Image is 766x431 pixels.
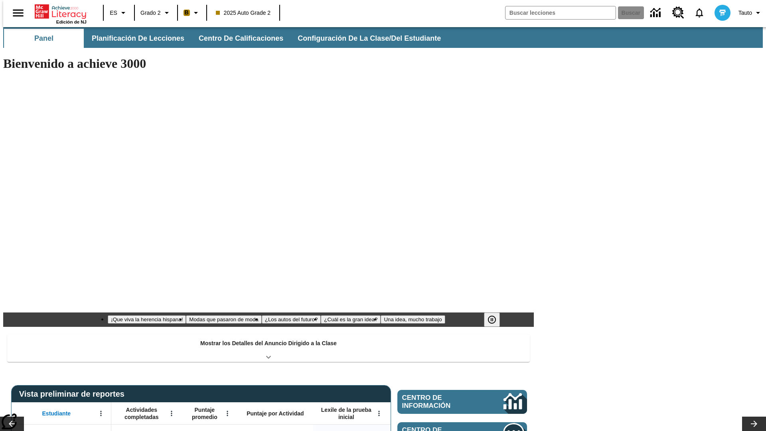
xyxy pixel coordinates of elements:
[186,406,224,421] span: Puntaje promedio
[108,315,186,324] button: Diapositiva 1 ¡Que viva la herencia hispana!
[317,406,375,421] span: Lexile de la prueba inicial
[95,407,107,419] button: Abrir menú
[186,315,261,324] button: Diapositiva 2 Modas que pasaron de moda
[373,407,385,419] button: Abrir menú
[667,2,689,24] a: Centro de recursos, Se abrirá en una pestaña nueva.
[216,9,271,17] span: 2025 Auto Grade 2
[106,6,132,20] button: Lenguaje: ES, Selecciona un idioma
[710,2,735,23] button: Escoja un nuevo avatar
[3,27,763,48] div: Subbarra de navegación
[115,406,168,421] span: Actividades completadas
[397,390,527,414] a: Centro de información
[42,410,71,417] span: Estudiante
[200,339,337,348] p: Mostrar los Detalles del Anuncio Dirigido a la Clase
[735,6,766,20] button: Perfil/Configuración
[7,334,530,362] div: Mostrar los Detalles del Anuncio Dirigido a la Clase
[689,2,710,23] a: Notificaciones
[247,410,304,417] span: Puntaje por Actividad
[19,389,128,399] span: Vista preliminar de reportes
[35,3,87,24] div: Portada
[35,4,87,20] a: Portada
[6,1,30,25] button: Abrir el menú lateral
[646,2,667,24] a: Centro de información
[484,312,508,327] div: Pausar
[3,56,534,71] h1: Bienvenido a achieve 3000
[221,407,233,419] button: Abrir menú
[484,312,500,327] button: Pausar
[3,29,448,48] div: Subbarra de navegación
[505,6,616,19] input: Buscar campo
[185,8,189,18] span: B
[166,407,178,419] button: Abrir menú
[291,29,447,48] button: Configuración de la clase/del estudiante
[192,29,290,48] button: Centro de calificaciones
[56,20,87,24] span: Edición de NJ
[140,9,161,17] span: Grado 2
[738,9,752,17] span: Tauto
[715,5,730,21] img: avatar image
[137,6,175,20] button: Grado: Grado 2, Elige un grado
[262,315,321,324] button: Diapositiva 3 ¿Los autos del futuro?
[4,29,84,48] button: Panel
[321,315,381,324] button: Diapositiva 4 ¿Cuál es la gran idea?
[180,6,204,20] button: Boost El color de la clase es anaranjado claro. Cambiar el color de la clase.
[85,29,191,48] button: Planificación de lecciones
[742,417,766,431] button: Carrusel de lecciones, seguir
[402,394,477,410] span: Centro de información
[110,9,117,17] span: ES
[381,315,445,324] button: Diapositiva 5 Una idea, mucho trabajo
